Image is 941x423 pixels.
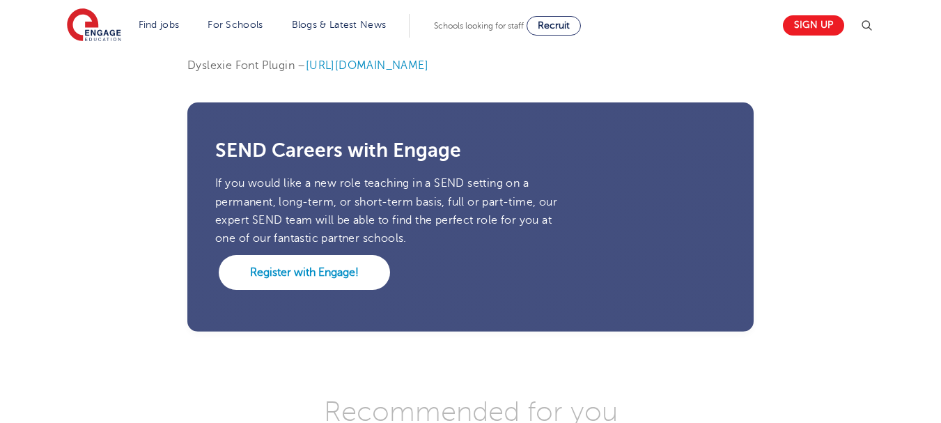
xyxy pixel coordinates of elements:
span: Dyslexie Font Plugin – [187,59,306,72]
a: Recruit [527,16,581,36]
span: Recruit [538,20,570,31]
a: Blogs & Latest News [292,20,387,30]
img: Engage Education [67,8,121,43]
span: Schools looking for staff [434,21,524,31]
a: [URL][DOMAIN_NAME] [306,59,428,72]
a: Sign up [783,15,844,36]
a: For Schools [208,20,263,30]
p: If you would like a new role teaching in a SEND setting on a permanent, long-term, or short-term ... [215,174,562,247]
a: Register with Engage! [219,255,390,290]
h3: SEND Careers with Engage [215,141,726,160]
a: Find jobs [139,20,180,30]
